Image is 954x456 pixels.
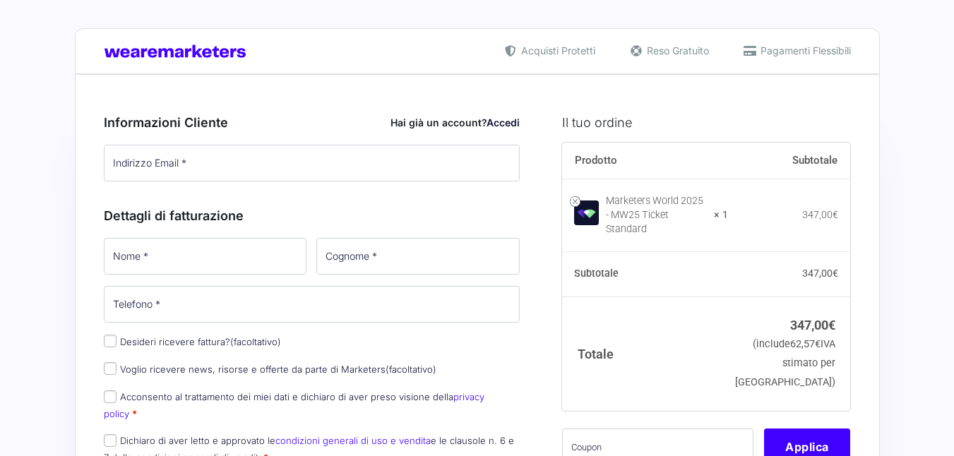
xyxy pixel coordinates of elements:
[790,318,835,332] bdi: 347,00
[230,336,281,347] span: (facoltativo)
[104,113,520,132] h3: Informazioni Cliente
[562,252,728,297] th: Subtotale
[104,391,484,419] a: privacy policy
[104,286,520,323] input: Telefono *
[833,268,838,279] span: €
[518,43,595,58] span: Acquisti Protetti
[104,335,117,347] input: Desideri ricevere fattura?(facoltativo)
[714,208,728,222] strong: × 1
[735,338,835,388] small: (include IVA stimato per [GEOGRAPHIC_DATA])
[562,143,728,179] th: Prodotto
[728,143,851,179] th: Subtotale
[104,238,307,275] input: Nome *
[606,194,705,236] div: Marketers World 2025 - MW25 Ticket Standard
[487,116,520,128] a: Accedi
[104,391,484,419] label: Acconsento al trattamento dei miei dati e dichiaro di aver preso visione della
[802,209,838,220] bdi: 347,00
[643,43,709,58] span: Reso Gratuito
[815,338,821,350] span: €
[562,296,728,410] th: Totale
[104,206,520,225] h3: Dettagli di fatturazione
[104,364,436,375] label: Voglio ricevere news, risorse e offerte da parte di Marketers
[104,362,117,375] input: Voglio ricevere news, risorse e offerte da parte di Marketers(facoltativo)
[757,43,851,58] span: Pagamenti Flessibili
[828,318,835,332] span: €
[316,238,520,275] input: Cognome *
[275,435,431,446] a: condizioni generali di uso e vendita
[386,364,436,375] span: (facoltativo)
[574,200,599,225] img: Marketers World 2025 - MW25 Ticket Standard
[562,113,850,132] h3: Il tuo ordine
[790,338,821,350] span: 62,57
[104,434,117,447] input: Dichiaro di aver letto e approvato lecondizioni generali di uso e venditae le clausole n. 6 e 7 d...
[104,145,520,181] input: Indirizzo Email *
[104,336,281,347] label: Desideri ricevere fattura?
[390,115,520,130] div: Hai già un account?
[833,209,838,220] span: €
[104,390,117,403] input: Acconsento al trattamento dei miei dati e dichiaro di aver preso visione dellaprivacy policy
[802,268,838,279] bdi: 347,00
